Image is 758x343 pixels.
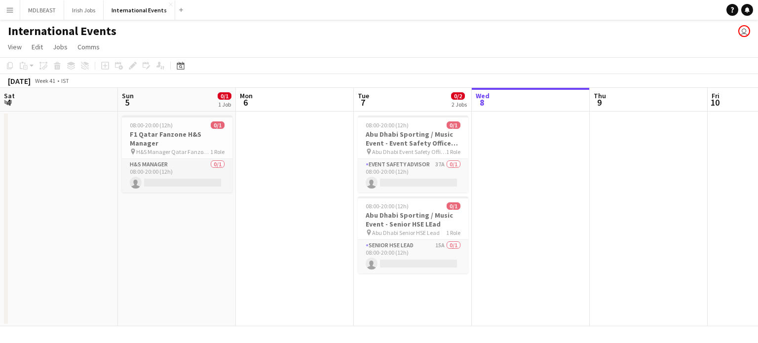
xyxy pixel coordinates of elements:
span: Jobs [53,42,68,51]
a: View [4,40,26,53]
app-user-avatar: Tess Maher [738,25,750,37]
div: [DATE] [8,76,31,86]
div: 1 Job [218,101,231,108]
span: 4 [2,97,15,108]
span: Wed [476,91,490,100]
a: Comms [74,40,104,53]
span: 6 [238,97,253,108]
span: Sun [122,91,134,100]
span: 0/2 [451,92,465,100]
a: Jobs [49,40,72,53]
span: 08:00-20:00 (12h) [130,121,173,129]
span: Comms [77,42,100,51]
app-job-card: 08:00-20:00 (12h)0/1Abu Dhabi Sporting / Music Event - Event Safety Office Day Shift Abu Dhabi Ev... [358,115,468,192]
span: Mon [240,91,253,100]
a: Edit [28,40,47,53]
span: Abu Dhabi Senior HSE Lead [372,229,440,236]
app-job-card: 08:00-20:00 (12h)0/1F1 Qatar Fanzone H&S Manager H&S Manager Qatar Fanzone F1 20251 RoleH&S Manag... [122,115,232,192]
span: 08:00-20:00 (12h) [366,121,409,129]
span: 0/1 [218,92,231,100]
span: 0/1 [211,121,225,129]
span: 1 Role [446,148,460,155]
div: 2 Jobs [452,101,467,108]
span: 10 [710,97,720,108]
span: 0/1 [447,202,460,210]
span: 8 [474,97,490,108]
span: H&S Manager Qatar Fanzone F1 2025 [136,148,210,155]
app-card-role: H&S Manager0/108:00-20:00 (12h) [122,159,232,192]
h3: Abu Dhabi Sporting / Music Event - Event Safety Office Day Shift [358,130,468,148]
span: Edit [32,42,43,51]
h1: International Events [8,24,116,38]
span: 0/1 [447,121,460,129]
span: 1 Role [446,229,460,236]
h3: Abu Dhabi Sporting / Music Event - Senior HSE LEad [358,211,468,229]
span: 08:00-20:00 (12h) [366,202,409,210]
span: 7 [356,97,369,108]
span: Sat [4,91,15,100]
app-job-card: 08:00-20:00 (12h)0/1Abu Dhabi Sporting / Music Event - Senior HSE LEad Abu Dhabi Senior HSE Lead1... [358,196,468,273]
button: Irish Jobs [64,0,104,20]
span: 1 Role [210,148,225,155]
button: International Events [104,0,175,20]
span: 9 [592,97,606,108]
div: IST [61,77,69,84]
span: Fri [712,91,720,100]
span: View [8,42,22,51]
button: MDLBEAST [20,0,64,20]
app-card-role: Event Safety Advisor37A0/108:00-20:00 (12h) [358,159,468,192]
span: 5 [120,97,134,108]
span: Thu [594,91,606,100]
span: Tue [358,91,369,100]
app-card-role: Senior HSE Lead15A0/108:00-20:00 (12h) [358,240,468,273]
h3: F1 Qatar Fanzone H&S Manager [122,130,232,148]
span: Abu Dhabi Event Safety Officer Day [372,148,446,155]
span: Week 41 [33,77,57,84]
